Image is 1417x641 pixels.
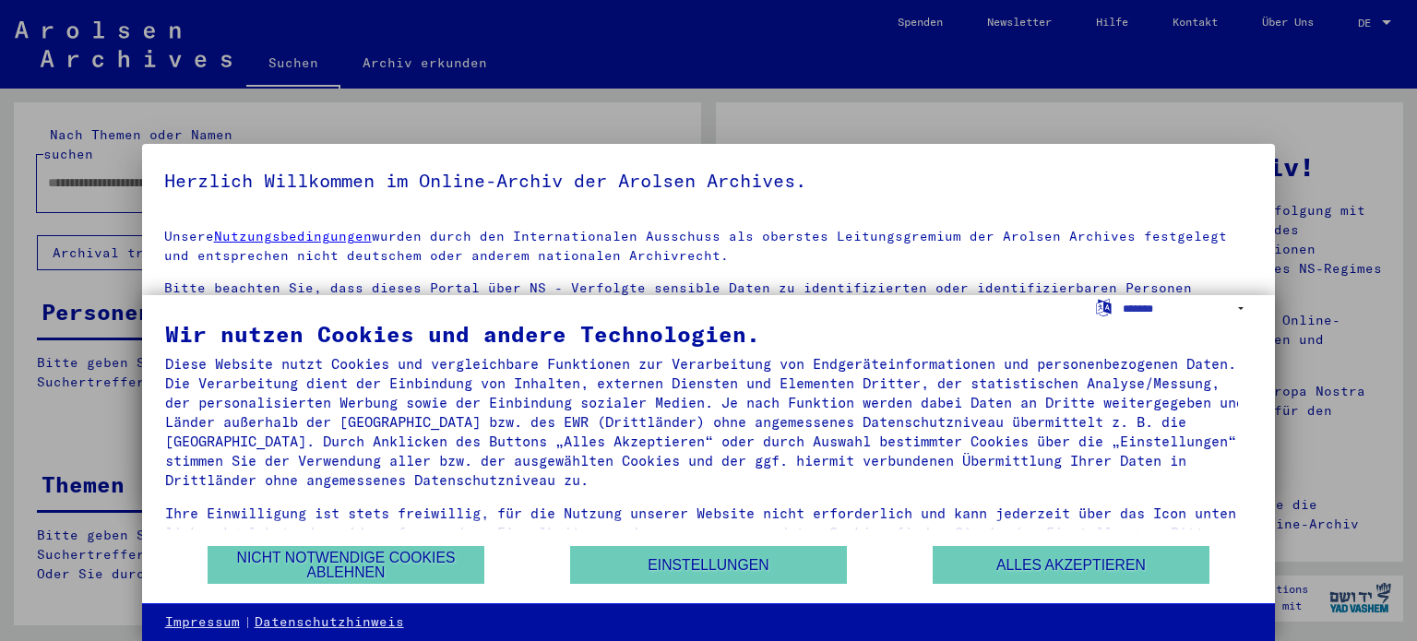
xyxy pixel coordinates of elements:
div: Ihre Einwilligung ist stets freiwillig, für die Nutzung unserer Website nicht erforderlich und ka... [165,504,1253,562]
a: Datenschutzhinweis [255,613,404,632]
a: Nutzungsbedingungen [214,228,372,244]
button: Einstellungen [570,546,847,584]
a: Impressum [165,613,240,632]
div: Wir nutzen Cookies und andere Technologien. [165,323,1253,345]
button: Nicht notwendige Cookies ablehnen [208,546,484,584]
p: Bitte beachten Sie, dass dieses Portal über NS - Verfolgte sensible Daten zu identifizierten oder... [164,279,1254,375]
label: Sprache auswählen [1094,298,1113,315]
select: Sprache auswählen [1123,295,1252,322]
button: Alles akzeptieren [933,546,1209,584]
div: Diese Website nutzt Cookies und vergleichbare Funktionen zur Verarbeitung von Endgeräteinformatio... [165,354,1253,490]
h5: Herzlich Willkommen im Online-Archiv der Arolsen Archives. [164,166,1254,196]
p: Unsere wurden durch den Internationalen Ausschuss als oberstes Leitungsgremium der Arolsen Archiv... [164,227,1254,266]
